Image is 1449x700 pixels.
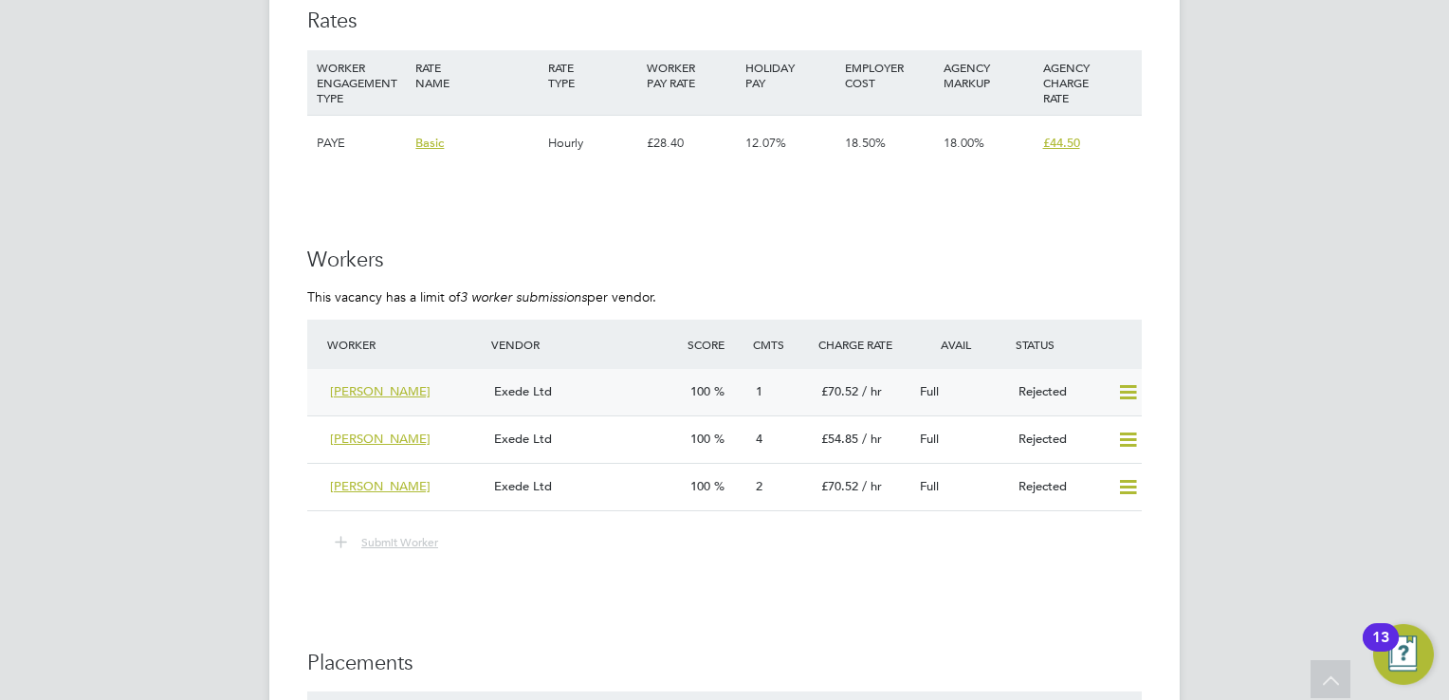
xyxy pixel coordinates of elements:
h3: Rates [307,8,1142,35]
span: 18.50% [845,135,886,151]
div: WORKER ENGAGEMENT TYPE [312,50,411,115]
span: 2 [756,478,762,494]
span: / hr [862,478,882,494]
span: 12.07% [745,135,786,151]
h3: Placements [307,650,1142,677]
span: [PERSON_NAME] [330,431,431,447]
div: RATE NAME [411,50,542,100]
span: £70.52 [821,383,858,399]
div: Worker [322,327,486,361]
div: HOLIDAY PAY [741,50,839,100]
span: Exede Ltd [494,383,552,399]
button: Open Resource Center, 13 new notifications [1373,624,1434,685]
div: Charge Rate [814,327,912,361]
div: PAYE [312,116,411,171]
em: 3 worker submissions [460,288,587,305]
span: 100 [690,431,710,447]
span: 1 [756,383,762,399]
div: Rejected [1011,471,1110,503]
span: Full [920,383,939,399]
span: £54.85 [821,431,858,447]
span: £70.52 [821,478,858,494]
span: 18.00% [944,135,984,151]
div: Avail [912,327,1011,361]
div: Rejected [1011,424,1110,455]
div: Rejected [1011,377,1110,408]
div: £28.40 [642,116,741,171]
div: EMPLOYER COST [840,50,939,100]
span: £44.50 [1043,135,1080,151]
h3: Workers [307,247,1142,274]
div: Cmts [748,327,814,361]
p: This vacancy has a limit of per vendor. [307,288,1142,305]
div: Vendor [486,327,683,361]
div: WORKER PAY RATE [642,50,741,100]
div: RATE TYPE [543,50,642,100]
span: [PERSON_NAME] [330,478,431,494]
span: 100 [690,383,710,399]
span: Full [920,478,939,494]
span: Exede Ltd [494,431,552,447]
div: Status [1011,327,1142,361]
span: 4 [756,431,762,447]
div: 13 [1372,637,1389,662]
div: AGENCY MARKUP [939,50,1037,100]
div: Score [683,327,748,361]
div: AGENCY CHARGE RATE [1038,50,1137,115]
span: / hr [862,383,882,399]
span: / hr [862,431,882,447]
span: Submit Worker [361,534,438,549]
div: Hourly [543,116,642,171]
button: Submit Worker [321,530,453,555]
span: [PERSON_NAME] [330,383,431,399]
span: Full [920,431,939,447]
span: Exede Ltd [494,478,552,494]
span: Basic [415,135,444,151]
span: 100 [690,478,710,494]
